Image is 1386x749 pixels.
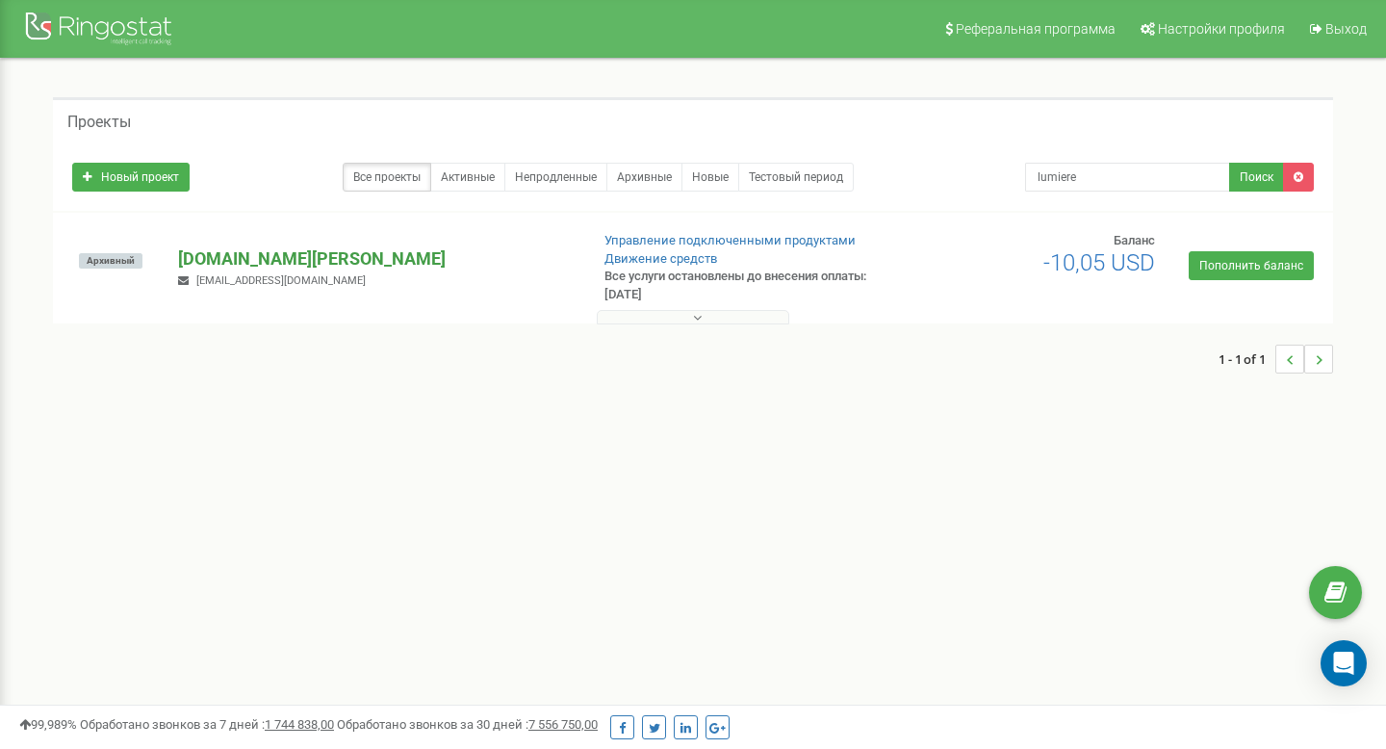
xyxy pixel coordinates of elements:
[1114,233,1155,247] span: Баланс
[265,717,334,732] u: 1 744 838,00
[343,163,431,192] a: Все проекты
[604,251,717,266] a: Движение средств
[604,268,893,303] p: Все услуги остановлены до внесения оплаты: [DATE]
[79,253,142,269] span: Архивный
[430,163,505,192] a: Активные
[67,114,131,131] h5: Проекты
[72,163,190,192] a: Новый проект
[178,246,573,271] p: [DOMAIN_NAME][PERSON_NAME]
[1189,251,1314,280] a: Пополнить баланс
[19,717,77,732] span: 99,989%
[1219,325,1333,393] nav: ...
[1219,345,1275,374] span: 1 - 1 of 1
[337,717,598,732] span: Обработано звонков за 30 дней :
[1043,249,1155,276] span: -10,05 USD
[504,163,607,192] a: Непродленные
[196,274,366,287] span: [EMAIL_ADDRESS][DOMAIN_NAME]
[1325,21,1367,37] span: Выход
[604,233,856,247] a: Управление подключенными продуктами
[606,163,682,192] a: Архивные
[1321,640,1367,686] div: Open Intercom Messenger
[738,163,854,192] a: Тестовый период
[1158,21,1285,37] span: Настройки профиля
[1229,163,1284,192] button: Поиск
[528,717,598,732] u: 7 556 750,00
[1025,163,1230,192] input: Поиск
[681,163,739,192] a: Новые
[80,717,334,732] span: Обработано звонков за 7 дней :
[956,21,1116,37] span: Реферальная программа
